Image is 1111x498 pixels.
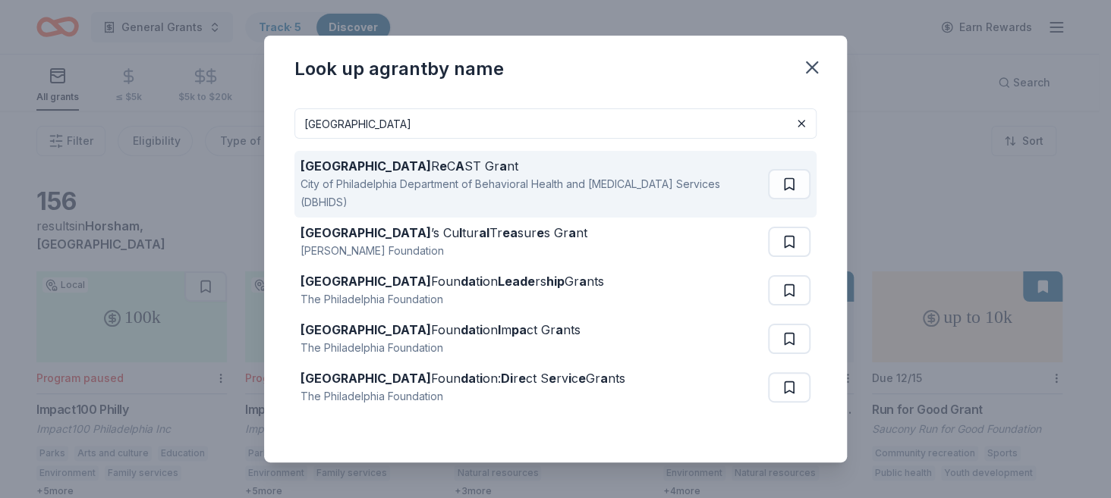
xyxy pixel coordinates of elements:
strong: [GEOGRAPHIC_DATA] [301,158,431,174]
strong: da [461,322,476,337]
strong: l [459,225,462,240]
strong: a [600,371,608,386]
strong: e [518,371,526,386]
input: Search [294,108,817,139]
strong: [GEOGRAPHIC_DATA] [301,225,431,240]
strong: e [537,225,544,240]
div: Look up a grant by name [294,57,504,81]
strong: Leade [498,274,535,289]
strong: hip [546,274,565,289]
strong: i [480,322,483,337]
strong: Di [501,371,513,386]
strong: [GEOGRAPHIC_DATA] [301,322,431,337]
div: The Philadelphia Foundation [301,290,604,309]
div: ’s Cu tur Tr sur s Gr nt [301,224,587,242]
strong: [GEOGRAPHIC_DATA] [301,371,431,386]
div: R C ST Gr nt [301,157,762,175]
strong: a [579,274,587,289]
strong: da [461,274,476,289]
strong: ea [502,225,518,240]
strong: e [549,371,556,386]
div: Foun t on rs Gr nts [301,272,604,290]
strong: a [499,158,507,174]
strong: a [568,225,576,240]
strong: da [461,371,476,386]
strong: [GEOGRAPHIC_DATA] [301,274,431,289]
strong: i [480,371,483,386]
strong: I [498,322,501,337]
strong: i [568,371,571,386]
strong: A [455,158,464,174]
strong: e [439,158,447,174]
div: Foun t on m ct Gr nts [301,321,581,339]
strong: al [479,225,489,240]
div: [PERSON_NAME] Foundation [301,242,587,260]
div: Foun t on: r ct S rv c Gr nts [301,369,625,387]
strong: a [555,322,563,337]
strong: e [578,371,586,386]
div: The Philadelphia Foundation [301,387,625,406]
strong: pa [511,322,527,337]
strong: i [480,274,483,289]
div: City of Philadelphia Department of Behavioral Health and [MEDICAL_DATA] Services (DBHIDS) [301,175,762,211]
div: The Philadelphia Foundation [301,339,581,357]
